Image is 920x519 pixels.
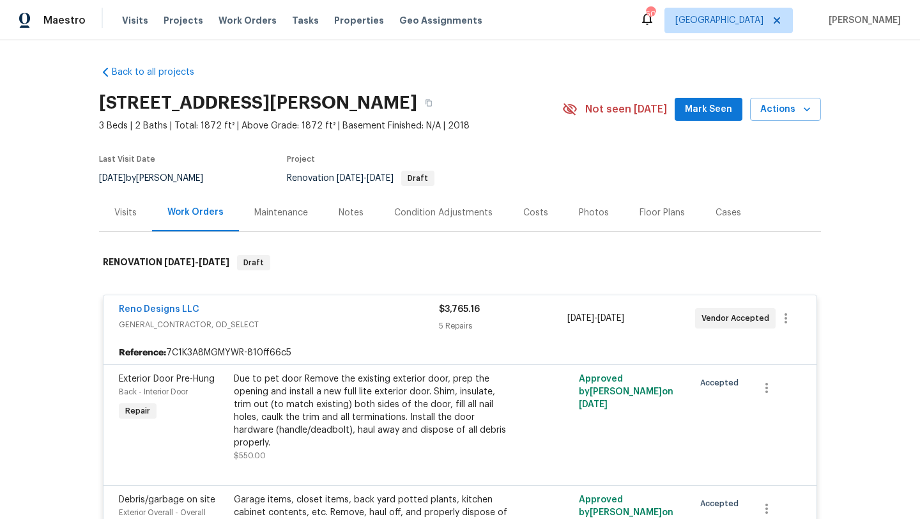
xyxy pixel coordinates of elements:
a: Reno Designs LLC [119,305,199,314]
span: [DATE] [579,400,608,409]
div: Condition Adjustments [394,206,493,219]
span: Exterior Overall - Overall [119,509,206,516]
span: [DATE] [164,258,195,267]
div: Work Orders [167,206,224,219]
span: Accepted [700,497,744,510]
h6: RENOVATION [103,255,229,270]
span: [GEOGRAPHIC_DATA] [675,14,763,27]
div: Floor Plans [640,206,685,219]
span: Draft [402,174,433,182]
span: Properties [334,14,384,27]
span: [PERSON_NAME] [824,14,901,27]
div: by [PERSON_NAME] [99,171,218,186]
span: - [567,312,624,325]
span: Projects [164,14,203,27]
span: $550.00 [234,452,266,460]
div: RENOVATION [DATE]-[DATE]Draft [99,242,821,283]
div: Notes [339,206,364,219]
span: [DATE] [597,314,624,323]
span: - [164,258,229,267]
span: [DATE] [199,258,229,267]
div: 50 [646,8,655,20]
div: 7C1K3A8MGMYWR-810ff66c5 [103,341,816,364]
span: Exterior Door Pre-Hung [119,375,215,383]
span: Draft [238,256,269,269]
div: Photos [579,206,609,219]
div: Due to pet door Remove the existing exterior door, prep the opening and install a new full lite e... [234,373,514,449]
span: [DATE] [337,174,364,183]
span: [DATE] [99,174,126,183]
span: Geo Assignments [399,14,482,27]
span: Accepted [700,376,744,389]
span: Mark Seen [685,102,732,118]
div: Maintenance [254,206,308,219]
span: 3 Beds | 2 Baths | Total: 1872 ft² | Above Grade: 1872 ft² | Basement Finished: N/A | 2018 [99,120,562,132]
span: GENERAL_CONTRACTOR, OD_SELECT [119,318,439,331]
button: Copy Address [417,91,440,114]
div: Visits [114,206,137,219]
span: Approved by [PERSON_NAME] on [579,375,673,409]
div: 5 Repairs [439,320,567,332]
a: Back to all projects [99,66,222,79]
span: Project [287,155,315,163]
span: Repair [120,405,155,417]
span: - [337,174,394,183]
span: $3,765.16 [439,305,480,314]
span: Visits [122,14,148,27]
span: Actions [760,102,811,118]
b: Reference: [119,346,166,359]
span: Work Orders [218,14,277,27]
button: Actions [750,98,821,121]
span: Renovation [287,174,434,183]
span: Last Visit Date [99,155,155,163]
span: Back - Interior Door [119,388,188,396]
div: Costs [523,206,548,219]
button: Mark Seen [675,98,742,121]
span: [DATE] [367,174,394,183]
span: Tasks [292,16,319,25]
span: Debris/garbage on site [119,495,215,504]
span: [DATE] [567,314,594,323]
span: Vendor Accepted [701,312,774,325]
span: Maestro [43,14,86,27]
div: Cases [716,206,741,219]
h2: [STREET_ADDRESS][PERSON_NAME] [99,97,417,109]
span: Not seen [DATE] [585,103,667,116]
